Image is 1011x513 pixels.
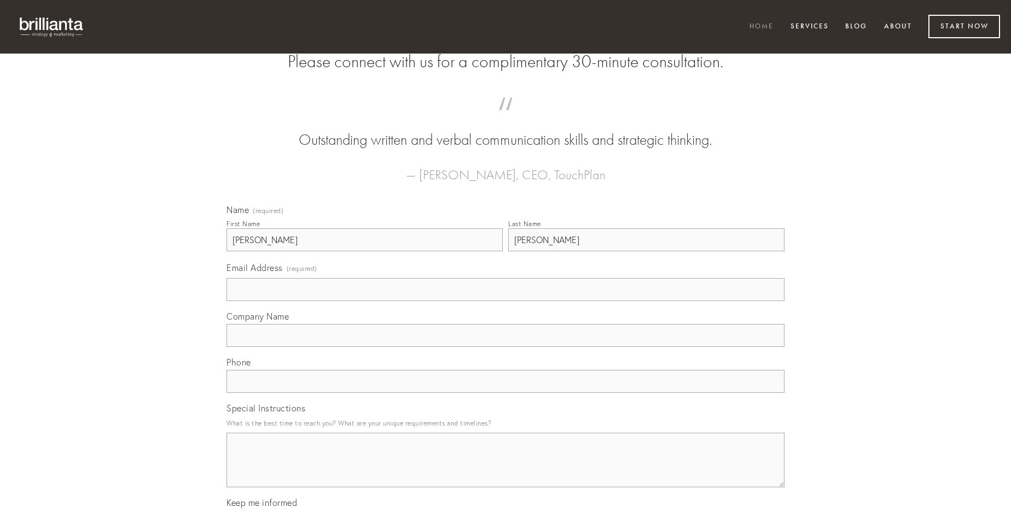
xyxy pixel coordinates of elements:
[244,151,767,186] figcaption: — [PERSON_NAME], CEO, TouchPlan
[226,357,251,368] span: Phone
[226,403,305,414] span: Special Instructions
[226,220,260,228] div: First Name
[877,18,919,36] a: About
[244,108,767,129] span: “
[838,18,874,36] a: Blog
[226,262,283,273] span: Email Address
[742,18,781,36] a: Home
[783,18,836,36] a: Services
[253,208,283,214] span: (required)
[287,261,317,276] span: (required)
[226,51,785,72] h2: Please connect with us for a complimentary 30-minute consultation.
[226,416,785,431] p: What is the best time to reach you? What are your unique requirements and timelines?
[226,311,289,322] span: Company Name
[11,11,93,43] img: brillianta - research, strategy, marketing
[226,204,249,215] span: Name
[928,15,1000,38] a: Start Now
[244,108,767,151] blockquote: Outstanding written and verbal communication skills and strategic thinking.
[508,220,541,228] div: Last Name
[226,497,297,508] span: Keep me informed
